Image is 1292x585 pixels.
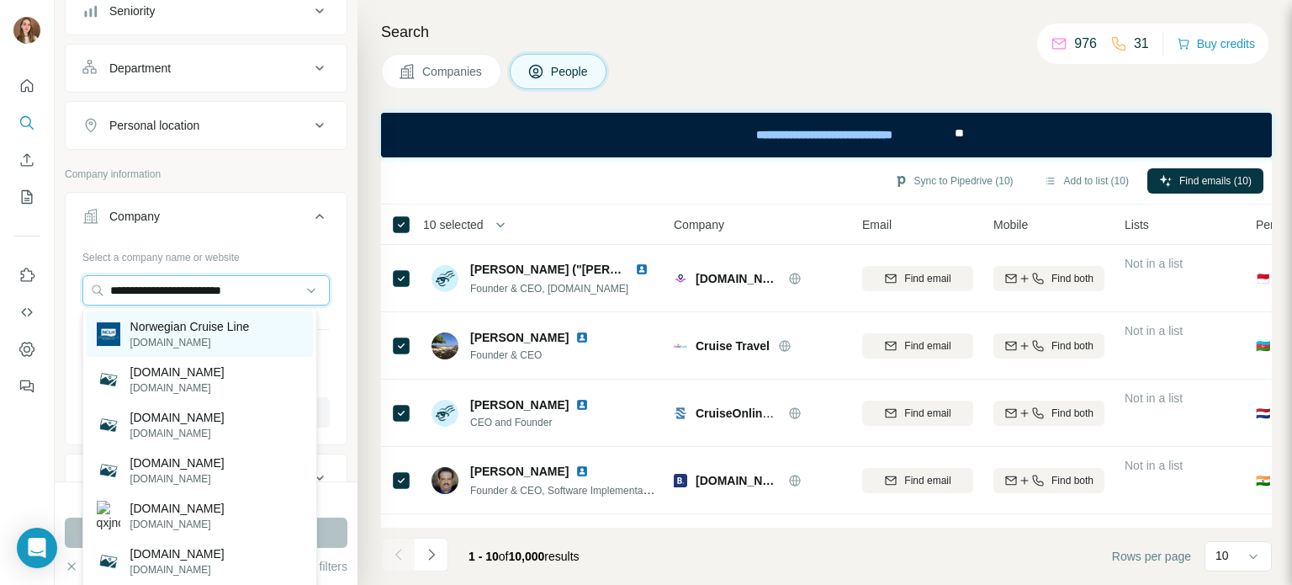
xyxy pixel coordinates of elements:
img: Norwegian Cruise Line [97,322,120,346]
div: Personal location [109,117,199,134]
button: Quick start [13,71,40,101]
button: Use Surfe API [13,297,40,327]
img: yuancl.com [97,459,120,482]
img: Logo of Cruise Travel [674,343,687,347]
span: 10 selected [423,216,484,233]
span: Company [674,216,724,233]
button: Company [66,196,347,243]
button: Navigate to next page [415,538,448,572]
img: hnbsjncl.com [97,550,120,573]
img: leasencl.com [97,413,120,437]
p: [DOMAIN_NAME] [130,471,225,487]
p: [DOMAIN_NAME] [130,335,250,350]
span: Find both [1051,271,1093,286]
p: [DOMAIN_NAME] [130,426,225,441]
button: Find both [993,333,1104,359]
p: [DOMAIN_NAME] [130,500,225,517]
button: Find both [993,468,1104,493]
h4: Search [381,20,1272,44]
span: Find both [1051,406,1093,421]
p: 10 [1215,547,1229,564]
span: 10,000 [509,550,545,563]
img: Logo of CruiseOnline Group BV [674,407,687,420]
span: People [551,63,590,80]
img: Avatar [432,467,458,494]
span: Rows per page [1112,548,1191,565]
button: Clear [65,558,113,575]
span: Find both [1051,473,1093,488]
p: [DOMAIN_NAME] [130,409,225,426]
button: Add to list (10) [1032,168,1141,194]
img: qxjncl.com [97,501,120,531]
p: 31 [1134,34,1149,54]
span: 🇳🇱 [1256,405,1270,422]
span: Mobile [993,216,1028,233]
img: LinkedIn logo [635,263,649,276]
button: Buy credits [1177,32,1255,56]
span: Lists [1125,216,1149,233]
span: [PERSON_NAME] [470,463,569,480]
img: LinkedIn logo [575,398,589,412]
span: Founder & CEO, [DOMAIN_NAME] [470,283,628,295]
span: Companies [422,63,484,80]
span: [DOMAIN_NAME] [696,472,780,489]
button: Find email [862,333,973,359]
button: Feedback [13,371,40,402]
span: Find email [904,338,950,354]
button: Find both [993,401,1104,426]
button: Find both [993,266,1104,291]
img: vancl.com [97,368,120,391]
span: Founder & CEO [470,348,596,363]
span: Email [862,216,892,233]
span: results [469,550,580,563]
button: Find email [862,468,973,493]
span: 🇲🇨 [1256,270,1270,287]
button: Dashboard [13,334,40,364]
button: Use Surfe on LinkedIn [13,260,40,290]
span: Find email [904,473,950,488]
p: Norwegian Cruise Line [130,318,250,335]
img: Logo of supercruises.com [674,272,687,285]
span: 1 - 10 [469,550,499,563]
button: Department [66,48,347,88]
div: Department [109,60,171,77]
button: Find email [862,401,973,426]
div: Company [109,208,160,225]
span: [PERSON_NAME] ("[PERSON_NAME]") [PERSON_NAME] [470,263,792,276]
span: Find email [904,406,950,421]
span: [DOMAIN_NAME] [696,270,780,287]
button: My lists [13,182,40,212]
iframe: Banner [381,113,1272,157]
button: Find emails (10) [1147,168,1263,194]
img: LinkedIn logo [575,331,589,344]
button: Find email [862,266,973,291]
span: CruiseOnline Group BV [696,407,827,420]
p: [DOMAIN_NAME] [130,364,225,380]
img: Avatar [432,265,458,292]
p: [DOMAIN_NAME] [130,545,225,562]
span: Cruise Travel [696,338,770,354]
p: [DOMAIN_NAME] [130,562,225,577]
button: Enrich CSV [13,145,40,175]
span: [PERSON_NAME] [470,329,569,346]
button: Sync to Pipedrive (10) [882,168,1025,194]
span: CEO and Founder [470,415,596,430]
img: Logo of booking.com [674,474,687,487]
p: Company information [65,167,347,182]
button: Personal location [66,105,347,146]
img: Avatar [432,332,458,359]
span: Find email [904,271,950,286]
p: 976 [1074,34,1097,54]
span: 🇮🇳 [1256,472,1270,489]
span: of [499,550,509,563]
p: [DOMAIN_NAME] [130,517,225,532]
div: Open Intercom Messenger [17,528,57,568]
span: Not in a list [1125,526,1183,540]
img: Avatar [13,17,40,44]
div: Seniority [109,3,155,19]
span: Find both [1051,338,1093,354]
button: Search [13,108,40,138]
span: Not in a list [1125,391,1183,405]
button: Industry [66,458,347,498]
